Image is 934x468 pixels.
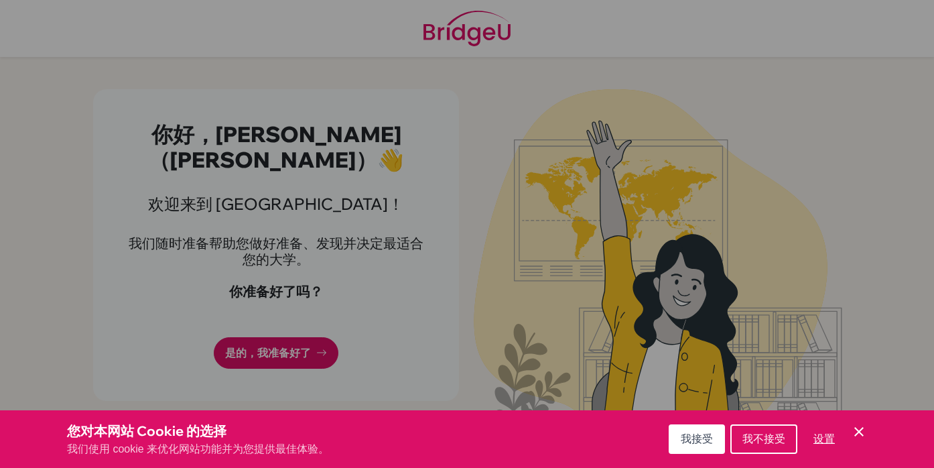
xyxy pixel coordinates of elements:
[742,433,785,445] font: 我不接受
[669,424,725,454] button: 我接受
[67,422,226,439] font: 您对本网站 Cookie 的选择
[67,443,329,455] font: 我们使用 cookie 来优化网站功能并为您提供最佳体验。
[681,433,713,445] font: 我接受
[851,424,867,440] button: 保存并关闭
[730,424,797,454] button: 我不接受
[813,433,835,445] font: 设置
[803,426,846,453] button: 设置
